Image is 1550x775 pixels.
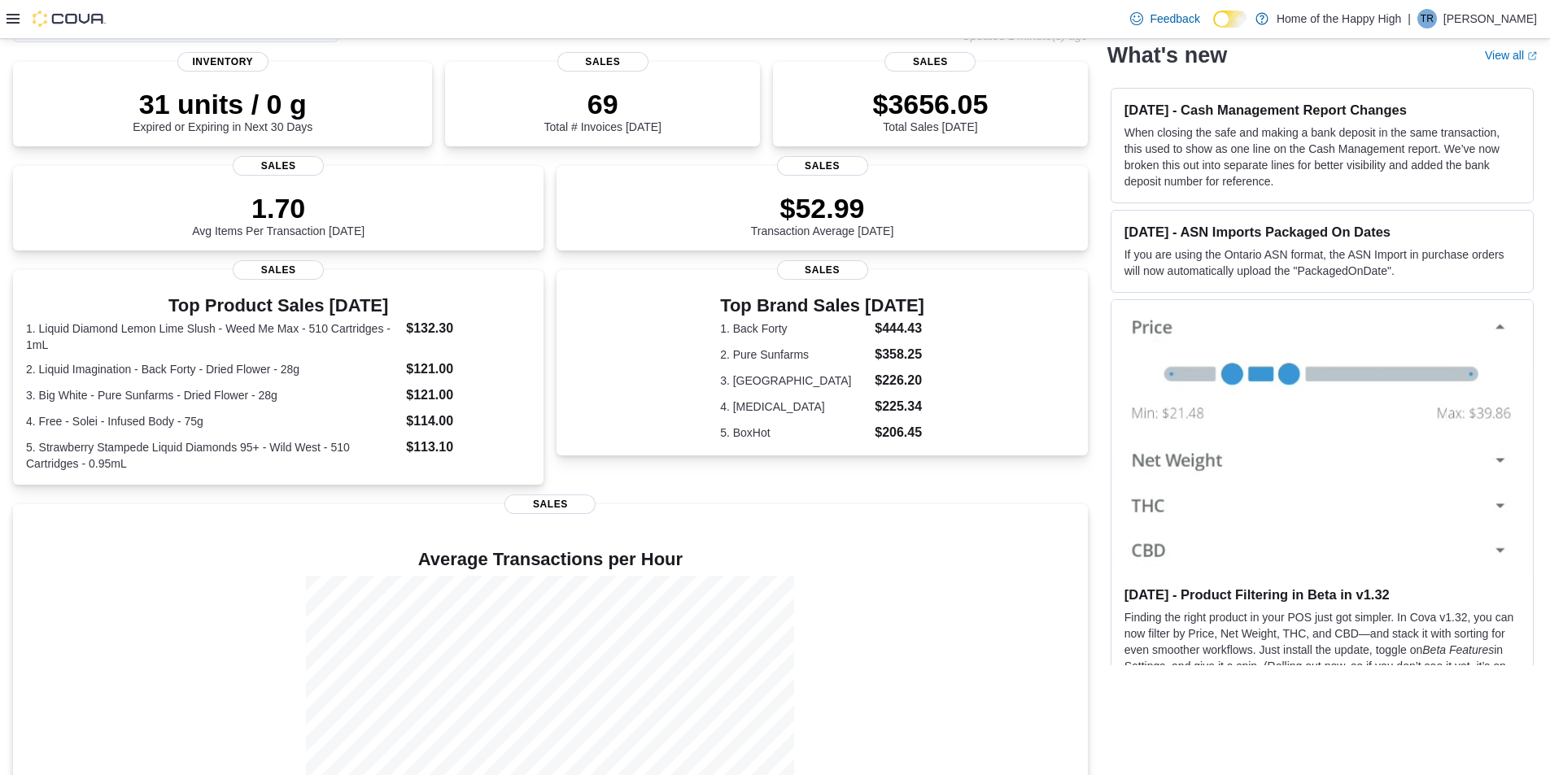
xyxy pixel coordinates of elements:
span: Inventory [177,52,269,72]
em: Beta Features [1422,644,1494,657]
h4: Average Transactions per Hour [26,550,1075,569]
h3: Top Brand Sales [DATE] [720,296,924,316]
dt: 5. BoxHot [720,425,868,441]
p: $52.99 [751,192,894,224]
dd: $444.43 [875,319,924,338]
span: Sales [777,156,868,176]
dt: 2. Liquid Imagination - Back Forty - Dried Flower - 28g [26,361,400,377]
div: Expired or Expiring in Next 30 Days [133,88,312,133]
p: $3656.05 [872,88,988,120]
div: Total Sales [DATE] [872,88,988,133]
div: Avg Items Per Transaction [DATE] [192,192,365,237]
a: Feedback [1124,2,1206,35]
a: View allExternal link [1485,49,1537,62]
dd: $121.00 [406,359,530,379]
dd: $225.34 [875,397,924,416]
dd: $206.45 [875,423,924,442]
p: 31 units / 0 g [133,88,312,120]
dd: $358.25 [875,345,924,364]
dd: $132.30 [406,319,530,338]
div: Transaction Average [DATE] [751,192,894,237]
dd: $113.10 [406,438,530,457]
dd: $114.00 [406,411,530,431]
div: Tayler Ross [1417,9,1437,28]
h3: Top Product Sales [DATE] [26,296,530,316]
p: When closing the safe and making a bank deposit in the same transaction, this used to show as one... [1124,124,1520,189]
p: | [1408,9,1411,28]
p: Home of the Happy High [1277,9,1401,28]
span: Sales [233,260,324,280]
p: If you are using the Ontario ASN format, the ASN Import in purchase orders will now automatically... [1124,246,1520,279]
span: Sales [557,52,648,72]
dt: 4. Free - Solei - Infused Body - 75g [26,413,400,429]
span: TR [1421,9,1434,28]
div: Total # Invoices [DATE] [544,88,661,133]
h3: [DATE] - ASN Imports Packaged On Dates [1124,224,1520,240]
dt: 5. Strawberry Stampede Liquid Diamonds 95+ - Wild West - 510 Cartridges - 0.95mL [26,439,400,472]
span: Feedback [1150,11,1199,27]
h3: [DATE] - Product Filtering in Beta in v1.32 [1124,587,1520,603]
dt: 3. [GEOGRAPHIC_DATA] [720,372,868,389]
span: Sales [884,52,976,72]
span: Sales [233,156,324,176]
dt: 4. [MEDICAL_DATA] [720,398,868,415]
svg: External link [1527,51,1537,61]
span: Sales [504,494,596,514]
h3: [DATE] - Cash Management Report Changes [1124,102,1520,118]
img: Cova [33,11,106,27]
p: [PERSON_NAME] [1443,9,1537,28]
h2: What's new [1107,42,1227,68]
dd: $226.20 [875,371,924,390]
dt: 1. Back Forty [720,320,868,337]
dt: 1. Liquid Diamond Lemon Lime Slush - Weed Me Max - 510 Cartridges - 1mL [26,320,400,353]
dt: 2. Pure Sunfarms [720,346,868,363]
p: 69 [544,88,661,120]
span: Sales [777,260,868,280]
dt: 3. Big White - Pure Sunfarms - Dried Flower - 28g [26,387,400,403]
p: Finding the right product in your POS just got simpler. In Cova v1.32, you can now filter by Pric... [1124,610,1520,691]
p: 1.70 [192,192,365,224]
dd: $121.00 [406,385,530,405]
input: Dark Mode [1213,11,1247,28]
